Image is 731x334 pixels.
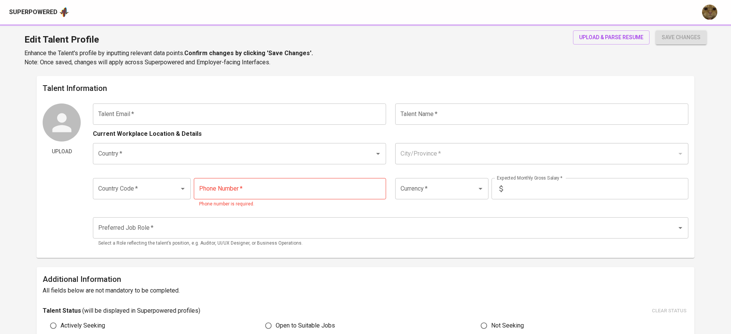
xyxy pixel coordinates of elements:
[59,6,69,18] img: app logo
[43,82,688,94] h6: Talent Information
[93,129,202,138] p: Current Workplace Location & Details
[82,306,200,315] p: ( will be displayed in Superpowered profiles )
[98,240,683,247] p: Select a Role reflecting the talent’s position, e.g. Auditor, UI/UX Designer, or Business Operati...
[43,145,81,159] button: Upload
[43,273,688,285] h6: Additional Information
[199,200,381,208] p: Phone number is required.
[662,33,701,42] span: save changes
[177,183,188,194] button: Open
[9,6,69,18] a: Superpoweredapp logo
[373,148,383,159] button: Open
[276,321,335,330] span: Open to Suitable Jobs
[491,321,524,330] span: Not Seeking
[656,30,707,45] button: save changes
[24,30,313,49] h1: Edit Talent Profile
[9,8,57,17] div: Superpowered
[702,5,717,20] img: ec6c0910-f960-4a00-a8f8-c5744e41279e.jpg
[24,49,313,67] p: Enhance the Talent's profile by inputting relevant data points. Note: Once saved, changes will ap...
[61,321,105,330] span: Actively Seeking
[46,147,78,156] span: Upload
[675,223,686,233] button: Open
[43,306,81,315] p: Talent Status
[579,33,643,42] span: upload & parse resume
[43,285,688,296] h6: All fields below are not mandatory to be completed.
[573,30,650,45] button: upload & parse resume
[475,183,486,194] button: Open
[184,49,313,57] b: Confirm changes by clicking 'Save Changes'.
